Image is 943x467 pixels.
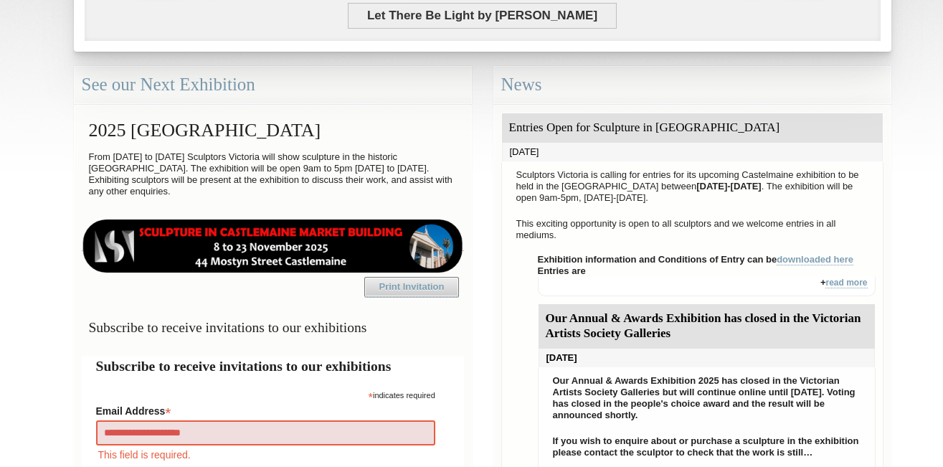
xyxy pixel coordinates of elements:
label: Email Address [96,401,435,418]
div: + [538,277,876,296]
strong: [DATE]-[DATE] [696,181,762,192]
div: [DATE] [539,349,875,367]
div: indicates required [96,387,435,401]
div: See our Next Exhibition [74,66,472,104]
p: Our Annual & Awards Exhibition 2025 has closed in the Victorian Artists Society Galleries but wil... [546,372,868,425]
img: castlemaine-ldrbd25v2.png [82,220,464,273]
h3: Subscribe to receive invitations to our exhibitions [82,313,464,341]
div: [DATE] [502,143,883,161]
p: This exciting opportunity is open to all sculptors and we welcome entries in all mediums. [509,214,876,245]
div: Entries Open for Sculpture in [GEOGRAPHIC_DATA] [502,113,883,143]
a: Print Invitation [364,277,459,297]
p: If you wish to enquire about or purchase a sculpture in the exhibition please contact the sculpto... [546,432,868,462]
a: read more [825,278,867,288]
div: Our Annual & Awards Exhibition has closed in the Victorian Artists Society Galleries [539,304,875,349]
div: This field is required. [96,447,435,463]
strong: Exhibition information and Conditions of Entry can be [538,254,854,265]
a: downloaded here [777,254,853,265]
h2: 2025 [GEOGRAPHIC_DATA] [82,113,464,148]
p: Sculptors Victoria is calling for entries for its upcoming Castelmaine exhibition to be held in t... [509,166,876,207]
h2: Subscribe to receive invitations to our exhibitions [96,356,450,377]
span: Let There Be Light by [PERSON_NAME] [348,3,616,29]
div: News [493,66,891,104]
p: From [DATE] to [DATE] Sculptors Victoria will show sculpture in the historic [GEOGRAPHIC_DATA]. T... [82,148,464,201]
